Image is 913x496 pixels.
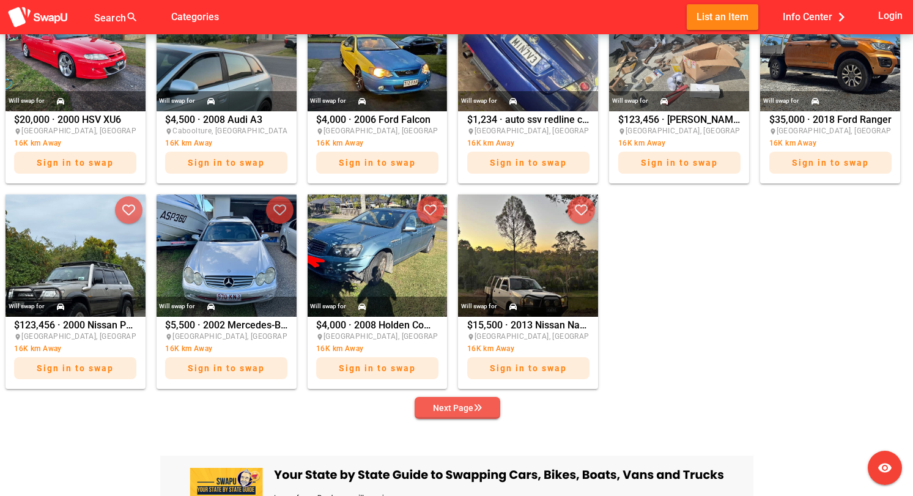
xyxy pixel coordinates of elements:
[461,94,497,108] div: Will swap for
[490,363,567,373] span: Sign in to swap
[467,344,514,353] span: 16K km Away
[305,194,451,389] a: Will swap for$4,000 · 2008 Holden Commodore[GEOGRAPHIC_DATA], [GEOGRAPHIC_DATA]16K km AwaySign in...
[308,194,448,317] img: nicholas.robertson%2Bfacebook%40swapu.com.au%2F718485001101940%2F718485001101940-photo-0.jpg
[339,363,416,373] span: Sign in to swap
[769,128,777,135] i: place
[475,332,627,341] span: [GEOGRAPHIC_DATA], [GEOGRAPHIC_DATA]
[832,8,851,26] i: chevron_right
[467,128,475,135] i: place
[37,363,114,373] span: Sign in to swap
[339,158,416,168] span: Sign in to swap
[157,194,297,317] img: nicholas.robertson%2Bfacebook%40swapu.com.au%2F1105526658225649%2F1105526658225649-photo-0.jpg
[188,363,265,373] span: Sign in to swap
[461,300,497,313] div: Will swap for
[21,127,174,135] span: [GEOGRAPHIC_DATA], [GEOGRAPHIC_DATA]
[455,194,601,389] a: Will swap for$15,500 · 2013 Nissan Navara[GEOGRAPHIC_DATA], [GEOGRAPHIC_DATA]16K km AwaySign in t...
[316,320,438,385] div: $4,000 · 2008 Holden Commodore
[490,158,567,168] span: Sign in to swap
[172,127,290,135] span: Caboolture, [GEOGRAPHIC_DATA]
[310,94,346,108] div: Will swap for
[316,115,438,180] div: $4,000 · 2006 Ford Falcon
[310,300,346,313] div: Will swap for
[618,128,626,135] i: place
[467,320,590,385] div: $15,500 · 2013 Nissan Navara
[783,7,851,27] span: Info Center
[618,139,665,147] span: 16K km Away
[37,158,114,168] span: Sign in to swap
[618,115,741,180] div: $123,456 · [PERSON_NAME] parts
[467,139,514,147] span: 16K km Away
[792,158,869,168] span: Sign in to swap
[9,300,45,313] div: Will swap for
[153,10,168,24] i: false
[14,128,21,135] i: place
[763,94,799,108] div: Will swap for
[769,115,892,180] div: $35,000 · 2018 Ford Ranger
[165,115,287,180] div: $4,500 · 2008 Audi A3
[165,128,172,135] i: place
[876,4,906,27] button: Login
[172,332,325,341] span: [GEOGRAPHIC_DATA], [GEOGRAPHIC_DATA]
[159,300,195,313] div: Will swap for
[641,158,718,168] span: Sign in to swap
[415,397,500,419] button: Next Page
[165,139,212,147] span: 16K km Away
[697,9,749,25] span: List an Item
[878,7,903,24] span: Login
[769,139,816,147] span: 16K km Away
[323,332,476,341] span: [GEOGRAPHIC_DATA], [GEOGRAPHIC_DATA]
[687,4,758,29] button: List an Item
[323,127,476,135] span: [GEOGRAPHIC_DATA], [GEOGRAPHIC_DATA]
[7,6,68,29] img: aSD8y5uGLpzPJLYTcYcjNu3laj1c05W5KWf0Ds+Za8uybjssssuu+yyyy677LKX2n+PWMSDJ9a87AAAAABJRU5ErkJggg==
[458,194,598,317] img: nicholas.robertson%2Bfacebook%40swapu.com.au%2F2060070331475218%2F2060070331475218-photo-0.jpg
[171,7,219,27] span: Categories
[316,139,363,147] span: 16K km Away
[9,94,45,108] div: Will swap for
[878,461,892,475] i: visibility
[612,94,648,108] div: Will swap for
[773,4,860,29] button: Info Center
[626,127,778,135] span: [GEOGRAPHIC_DATA], [GEOGRAPHIC_DATA]
[14,333,21,341] i: place
[316,344,363,353] span: 16K km Away
[316,128,323,135] i: place
[165,344,212,353] span: 16K km Away
[165,320,287,385] div: $5,500 · 2002 Mercedes-Benz Ckl series
[316,333,323,341] i: place
[475,127,627,135] span: [GEOGRAPHIC_DATA], [GEOGRAPHIC_DATA]
[14,115,136,180] div: $20,000 · 2000 HSV XU6
[14,320,136,385] div: $123,456 · 2000 Nissan Patrol
[467,333,475,341] i: place
[2,194,149,389] a: Will swap for$123,456 · 2000 Nissan Patrol[GEOGRAPHIC_DATA], [GEOGRAPHIC_DATA]16K km AwaySign in ...
[153,194,300,389] a: Will swap for$5,500 · 2002 Mercedes-Benz Ckl series[GEOGRAPHIC_DATA], [GEOGRAPHIC_DATA]16K km Awa...
[433,401,482,415] div: Next Page
[188,158,265,168] span: Sign in to swap
[159,94,195,108] div: Will swap for
[161,4,229,29] button: Categories
[165,333,172,341] i: place
[467,115,590,180] div: $1,234 · auto ssv redline cammed
[14,344,61,353] span: 16K km Away
[14,139,61,147] span: 16K km Away
[161,10,229,22] a: Categories
[21,332,174,341] span: [GEOGRAPHIC_DATA], [GEOGRAPHIC_DATA]
[6,194,146,317] img: nicholas.robertson%2Bfacebook%40swapu.com.au%2F1231063405009320%2F1231063405009320-photo-0.jpg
